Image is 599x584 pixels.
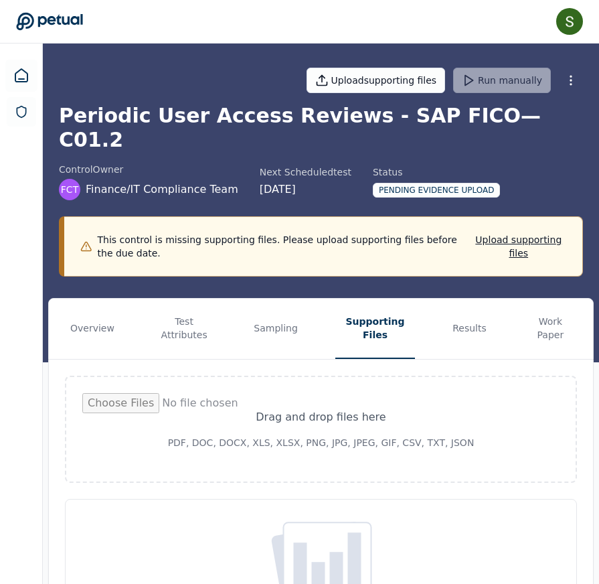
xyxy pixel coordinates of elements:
h1: Periodic User Access Reviews - SAP FICO — C01.2 [59,104,583,152]
button: Results [447,299,492,359]
button: Upload supporting files [471,233,566,260]
button: Supporting Files [335,299,415,359]
p: This control is missing supporting files. Please upload supporting files before the due date. [98,233,471,260]
a: Dashboard [5,60,37,92]
button: Work Paper [524,299,577,359]
div: [DATE] [260,181,351,198]
div: Next Scheduled test [260,165,351,179]
button: Run manually [453,68,551,93]
button: Overview [65,299,120,359]
img: Samuel Tan [556,8,583,35]
nav: Tabs [49,299,593,359]
button: Test Attributes [152,299,216,359]
button: More Options [559,68,583,92]
span: Finance/IT Compliance Team [86,181,238,198]
span: FCT [61,183,78,196]
div: Pending Evidence Upload [373,183,501,198]
button: Uploadsupporting files [307,68,446,93]
div: Status [373,165,501,179]
a: SOC [7,97,36,127]
div: control Owner [59,163,238,176]
a: Go to Dashboard [16,12,83,31]
button: Sampling [248,299,303,359]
